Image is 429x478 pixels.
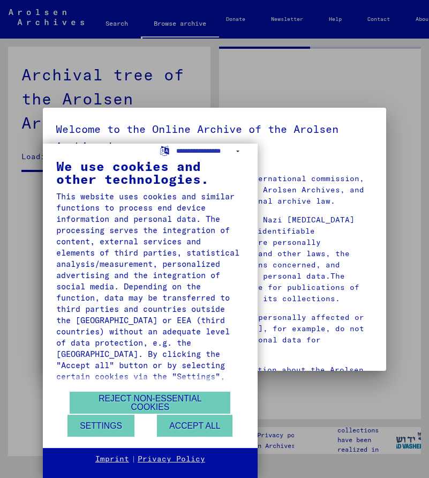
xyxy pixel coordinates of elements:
button: Reject non-essential cookies [70,392,230,414]
a: Privacy Policy [138,454,205,465]
div: This website uses cookies and similar functions to process end device information and personal da... [56,191,244,438]
div: We use cookies and other technologies. [56,160,244,185]
button: Settings [67,415,134,437]
button: Accept all [157,415,232,437]
a: Imprint [95,454,129,465]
